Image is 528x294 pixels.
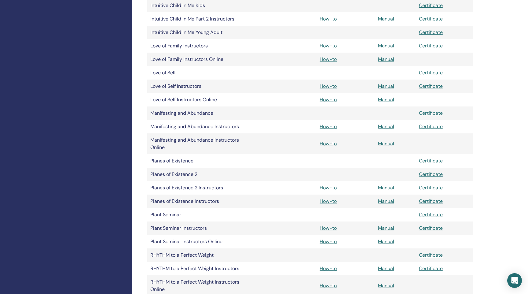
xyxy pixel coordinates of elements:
div: Open Intercom Messenger [507,273,522,288]
a: How-to [320,265,337,272]
a: Manual [378,198,394,204]
td: Planes of Existence 2 Instructors [147,181,257,195]
td: Intuitive Child In Me Part 2 Instructors [147,12,257,26]
a: How-to [320,140,337,147]
a: Certificate [419,184,443,191]
a: How-to [320,123,337,130]
a: How-to [320,198,337,204]
a: Manual [378,56,394,62]
td: Manifesting and Abundance Instructors [147,120,257,133]
a: Certificate [419,2,443,9]
a: Manual [378,83,394,89]
td: Plant Seminar [147,208,257,221]
td: Love of Family Instructors Online [147,53,257,66]
td: Planes of Existence Instructors [147,195,257,208]
td: RHYTHM to a Perfect Weight [147,248,257,262]
a: Manual [378,16,394,22]
a: Certificate [419,225,443,231]
a: Certificate [419,123,443,130]
a: Certificate [419,29,443,35]
td: Love of Self Instructors [147,80,257,93]
td: Manifesting and Abundance Instructors Online [147,133,257,154]
a: Certificate [419,83,443,89]
a: How-to [320,83,337,89]
a: Certificate [419,198,443,204]
a: Manual [378,265,394,272]
a: How-to [320,43,337,49]
a: Certificate [419,158,443,164]
a: How-to [320,56,337,62]
a: Manual [378,184,394,191]
a: Manual [378,43,394,49]
td: Plant Seminar Instructors Online [147,235,257,248]
a: Certificate [419,265,443,272]
a: How-to [320,282,337,289]
a: How-to [320,16,337,22]
a: Certificate [419,211,443,218]
a: How-to [320,96,337,103]
td: Manifesting and Abundance [147,106,257,120]
a: Manual [378,238,394,245]
a: Certificate [419,69,443,76]
a: Manual [378,96,394,103]
td: Love of Family Instructors [147,39,257,53]
td: Planes of Existence [147,154,257,168]
td: Planes of Existence 2 [147,168,257,181]
a: Manual [378,225,394,231]
a: How-to [320,238,337,245]
td: Plant Seminar Instructors [147,221,257,235]
a: Manual [378,282,394,289]
a: How-to [320,184,337,191]
td: Intuitive Child In Me Young Adult [147,26,257,39]
td: Love of Self [147,66,257,80]
a: Certificate [419,110,443,116]
a: Manual [378,140,394,147]
td: RHYTHM to a Perfect Weight Instructors [147,262,257,275]
td: Love of Self Instructors Online [147,93,257,106]
a: Certificate [419,43,443,49]
a: How-to [320,225,337,231]
a: Certificate [419,16,443,22]
a: Certificate [419,252,443,258]
a: Certificate [419,171,443,177]
a: Manual [378,123,394,130]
